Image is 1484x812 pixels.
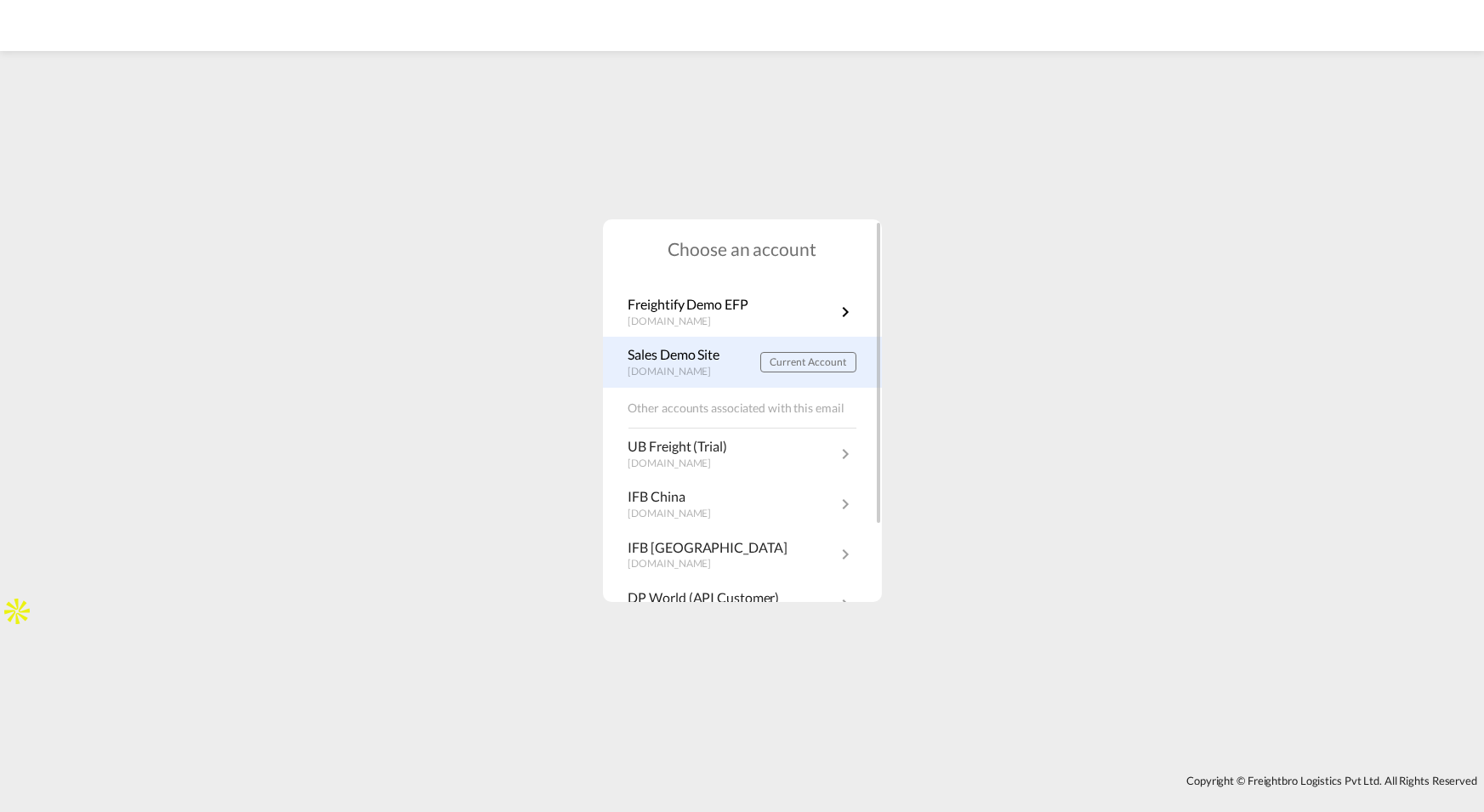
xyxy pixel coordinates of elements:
a: Freightify Demo EFP[DOMAIN_NAME] [628,295,856,328]
p: [DOMAIN_NAME] [628,557,787,571]
p: [DOMAIN_NAME] [628,365,729,379]
p: Sales Demo Site [628,345,729,364]
p: Other accounts associated with this email [628,400,856,417]
md-icon: icon-chevron-right [836,544,856,565]
p: [DOMAIN_NAME] [628,315,748,329]
p: IFB [GEOGRAPHIC_DATA] [628,538,787,557]
p: IFB China [628,487,729,506]
p: Freightify Demo EFP [628,295,748,314]
span: Current Account [770,355,847,368]
p: [DOMAIN_NAME] [628,457,729,471]
a: Sales Demo Site[DOMAIN_NAME] Current Account [628,345,856,378]
button: Current Account [760,352,856,372]
md-icon: icon-chevron-right [836,444,856,464]
p: [DOMAIN_NAME] [628,507,729,521]
p: UB Freight (Trial) [628,437,729,456]
h1: Choose an account [603,236,882,261]
p: DP World (API Customer) [628,588,780,607]
md-icon: icon-chevron-right [836,302,856,322]
md-icon: icon-chevron-right [836,494,856,514]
